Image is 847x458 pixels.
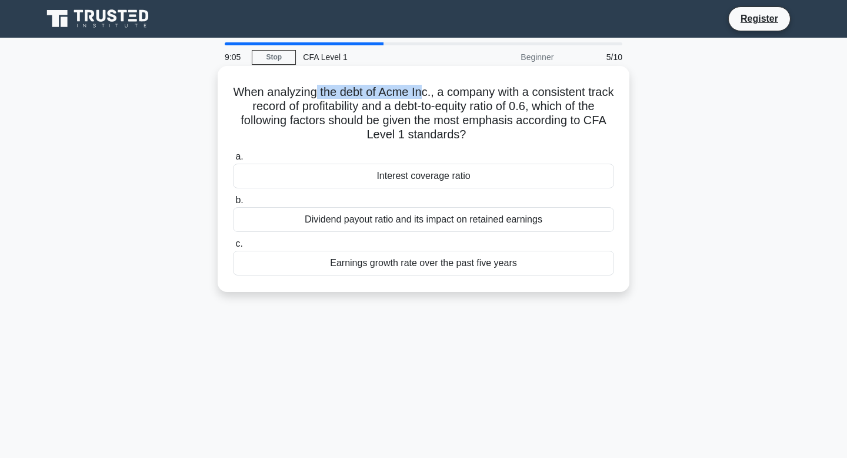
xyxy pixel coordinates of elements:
[235,238,242,248] span: c.
[252,50,296,65] a: Stop
[233,207,614,232] div: Dividend payout ratio and its impact on retained earnings
[733,11,785,26] a: Register
[232,85,615,142] h5: When analyzing the debt of Acme Inc., a company with a consistent track record of profitability a...
[233,251,614,276] div: Earnings growth rate over the past five years
[458,45,561,69] div: Beginner
[235,195,243,205] span: b.
[233,164,614,188] div: Interest coverage ratio
[296,45,458,69] div: CFA Level 1
[218,45,252,69] div: 9:05
[561,45,629,69] div: 5/10
[235,151,243,161] span: a.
